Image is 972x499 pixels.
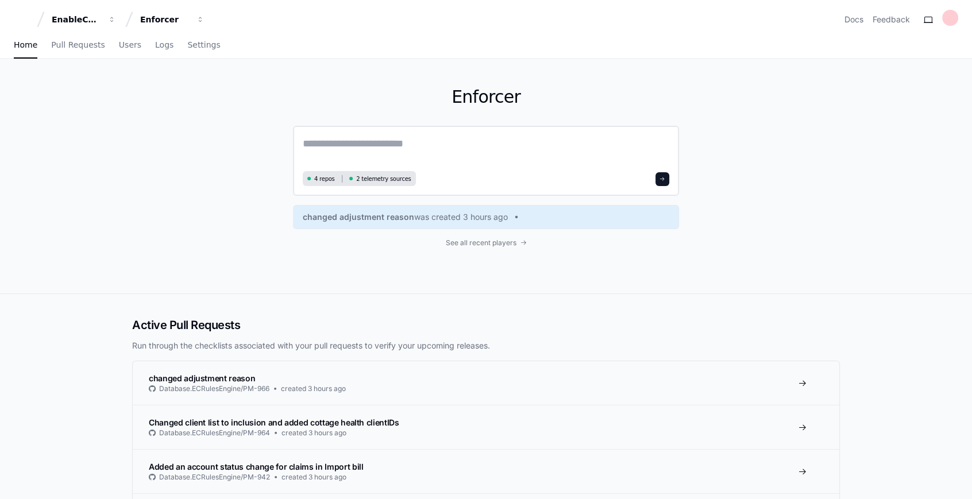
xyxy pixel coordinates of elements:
a: Logs [155,32,173,59]
div: EnableComp [52,14,101,25]
span: created 3 hours ago [281,384,346,393]
span: Changed client list to inclusion and added cottage health clientIDs [149,417,399,427]
a: Added an account status change for claims in Import billDatabase.ECRulesEngine/PM-942created 3 ho... [133,449,839,493]
span: changed adjustment reason [149,373,255,383]
span: Database.ECRulesEngine/PM-942 [159,473,270,482]
span: 4 repos [314,175,335,183]
span: Settings [187,41,220,48]
a: changed adjustment reasonDatabase.ECRulesEngine/PM-966created 3 hours ago [133,361,839,405]
span: Pull Requests [51,41,105,48]
span: was created 3 hours ago [414,211,508,223]
span: See all recent players [446,238,516,247]
span: created 3 hours ago [281,473,346,482]
a: Users [119,32,141,59]
span: Database.ECRulesEngine/PM-966 [159,384,269,393]
button: EnableComp [47,9,121,30]
a: Docs [844,14,863,25]
span: 2 telemetry sources [356,175,411,183]
h2: Active Pull Requests [132,317,840,333]
span: Logs [155,41,173,48]
p: Run through the checklists associated with your pull requests to verify your upcoming releases. [132,340,840,351]
button: Enforcer [136,9,209,30]
a: Settings [187,32,220,59]
a: Home [14,32,37,59]
span: changed adjustment reason [303,211,414,223]
div: Enforcer [140,14,190,25]
a: Pull Requests [51,32,105,59]
h1: Enforcer [293,87,679,107]
span: Added an account status change for claims in Import bill [149,462,363,471]
span: created 3 hours ago [281,428,346,438]
span: Users [119,41,141,48]
a: See all recent players [293,238,679,247]
span: Database.ECRulesEngine/PM-964 [159,428,270,438]
a: changed adjustment reasonwas created 3 hours ago [303,211,669,223]
button: Feedback [873,14,910,25]
span: Home [14,41,37,48]
a: Changed client list to inclusion and added cottage health clientIDsDatabase.ECRulesEngine/PM-964c... [133,405,839,449]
